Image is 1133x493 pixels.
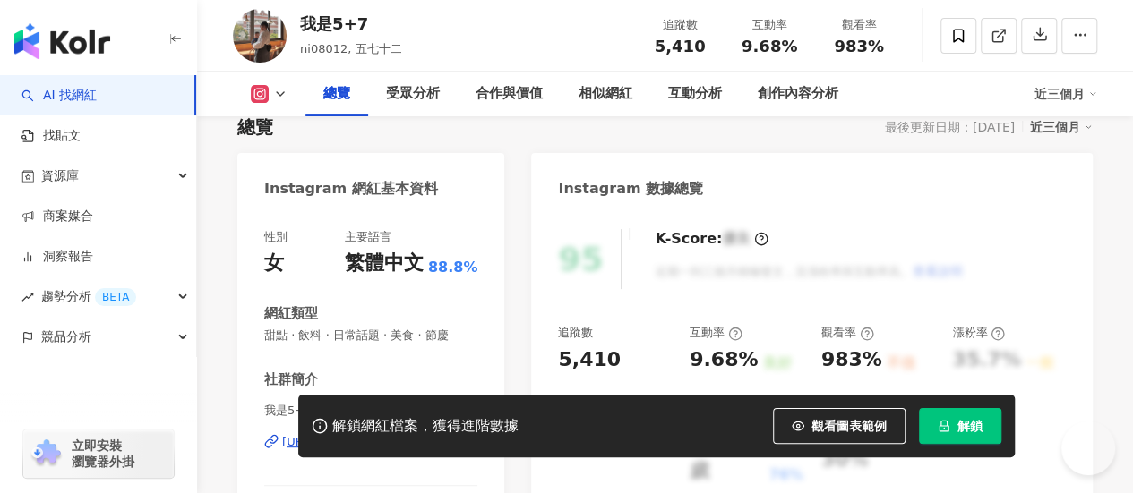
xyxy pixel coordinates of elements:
[95,288,136,306] div: BETA
[264,370,318,389] div: 社群簡介
[558,346,621,374] div: 5,410
[821,346,882,374] div: 983%
[386,83,440,105] div: 受眾分析
[264,327,477,344] span: 甜點 · 飲料 · 日常話題 · 美食 · 節慶
[72,438,134,470] span: 立即安裝 瀏覽器外掛
[300,13,401,35] div: 我是5+7
[300,42,401,55] span: ni08012, 五七十二
[476,83,543,105] div: 合作與價值
[655,37,706,55] span: 5,410
[237,115,273,140] div: 總覽
[41,276,136,317] span: 趨勢分析
[345,250,424,277] div: 繁體中文
[1034,80,1097,108] div: 近三個月
[811,419,887,433] span: 觀看圖表範例
[919,408,1001,444] button: 解鎖
[41,156,79,196] span: 資源庫
[558,325,593,341] div: 追蹤數
[646,16,714,34] div: 追蹤數
[773,408,906,444] button: 觀看圖表範例
[233,9,287,63] img: KOL Avatar
[690,346,758,374] div: 9.68%
[825,16,893,34] div: 觀看率
[264,250,284,277] div: 女
[323,83,350,105] div: 總覽
[21,208,93,225] a: 商案媒合
[1030,115,1093,139] div: 近三個月
[952,325,1005,341] div: 漲粉率
[264,229,288,245] div: 性別
[742,38,797,55] span: 9.68%
[21,291,34,303] span: rise
[21,127,81,145] a: 找貼文
[690,325,742,341] div: 互動率
[428,258,478,277] span: 88.8%
[21,248,93,266] a: 洞察報告
[668,83,722,105] div: 互動分析
[264,304,318,323] div: 網紅類型
[957,419,983,433] span: 解鎖
[21,87,97,105] a: searchAI 找網紅
[579,83,632,105] div: 相似網紅
[332,417,519,436] div: 解鎖網紅檔案，獲得進階數據
[558,179,703,199] div: Instagram 數據總覽
[41,317,91,357] span: 競品分析
[885,120,1015,134] div: 最後更新日期：[DATE]
[264,179,438,199] div: Instagram 網紅基本資料
[821,325,874,341] div: 觀看率
[834,38,884,55] span: 983%
[14,23,110,59] img: logo
[735,16,803,34] div: 互動率
[938,420,950,432] span: lock
[345,229,391,245] div: 主要語言
[29,439,64,468] img: chrome extension
[758,83,838,105] div: 創作內容分析
[23,429,174,478] a: chrome extension立即安裝 瀏覽器外掛
[655,229,768,249] div: K-Score :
